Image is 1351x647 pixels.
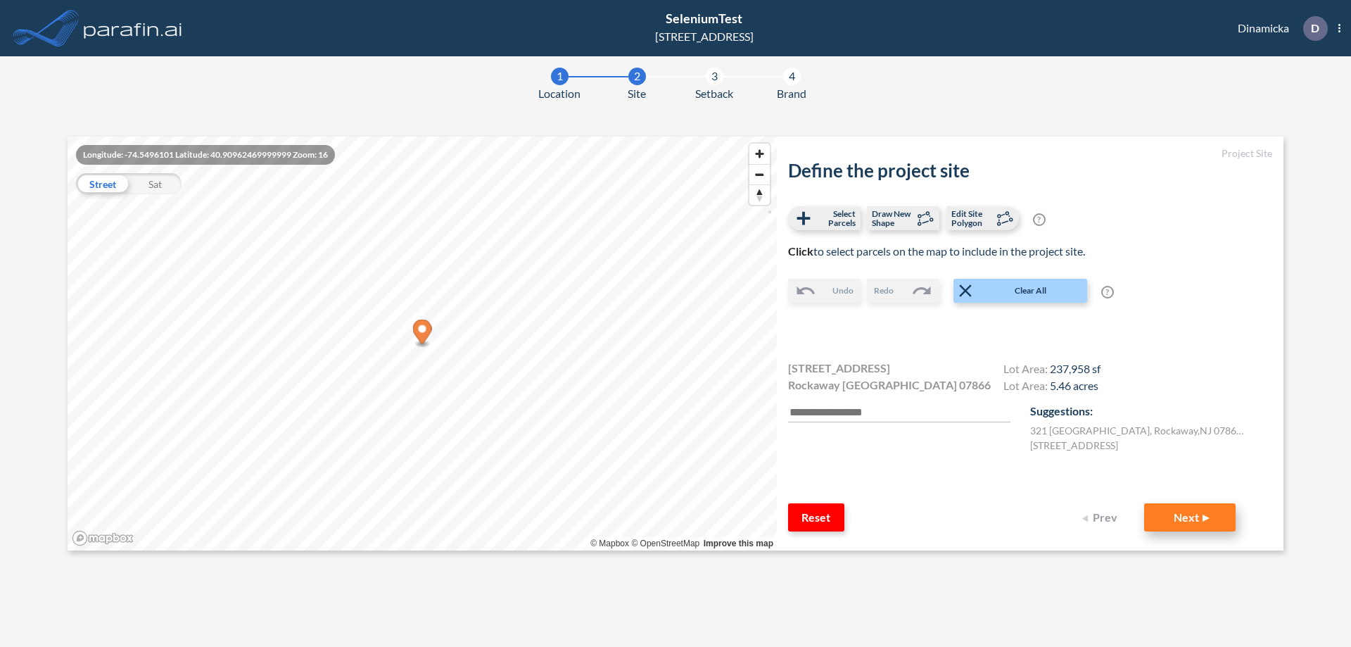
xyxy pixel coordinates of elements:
button: Redo [867,279,939,303]
span: Rockaway [GEOGRAPHIC_DATA] 07866 [788,377,991,394]
button: Reset bearing to north [749,184,770,205]
span: Redo [874,284,894,297]
h5: Project Site [788,148,1272,160]
span: Edit Site Polygon [951,209,993,227]
span: SeleniumTest [666,11,742,26]
span: Draw New Shape [872,209,913,227]
span: [STREET_ADDRESS] [788,360,890,377]
div: Longitude: -74.5496101 Latitude: 40.90962469999999 Zoom: 16 [76,145,335,165]
span: Location [538,85,581,102]
div: 4 [783,68,801,85]
label: 321 [GEOGRAPHIC_DATA] , Rockaway , NJ 07866 , US [1030,423,1248,438]
a: OpenStreetMap [631,539,699,548]
span: Clear All [976,284,1086,297]
span: Select Parcels [814,209,856,227]
span: Site [628,85,646,102]
button: Zoom in [749,144,770,164]
span: Undo [832,284,854,297]
span: to select parcels on the map to include in the project site. [788,244,1085,258]
a: Mapbox homepage [72,530,134,546]
button: Zoom out [749,164,770,184]
span: Setback [695,85,733,102]
span: 5.46 acres [1050,379,1098,392]
h2: Define the project site [788,160,1272,182]
h4: Lot Area: [1003,362,1101,379]
div: 1 [551,68,569,85]
label: [STREET_ADDRESS] [1030,438,1118,453]
span: Brand [777,85,806,102]
button: Next [1144,503,1236,532]
a: Improve this map [704,539,773,548]
div: Map marker [413,320,432,348]
span: Reset bearing to north [749,185,770,205]
span: ? [1101,286,1114,299]
span: ? [1033,213,1046,226]
canvas: Map [68,137,777,551]
div: Sat [129,173,182,194]
img: logo [81,14,185,42]
div: Dinamicka [1217,16,1340,41]
button: Undo [788,279,861,303]
button: Clear All [953,279,1087,303]
span: Zoom out [749,165,770,184]
p: D [1311,22,1319,34]
a: Mapbox [590,539,629,548]
div: 2 [628,68,646,85]
div: 3 [706,68,723,85]
div: [STREET_ADDRESS] [655,28,754,45]
h4: Lot Area: [1003,379,1101,396]
span: 237,958 sf [1050,362,1101,375]
div: Street [76,173,129,194]
b: Click [788,244,813,258]
p: Suggestions: [1030,403,1272,420]
button: Prev [1074,503,1130,532]
button: Reset [788,503,844,532]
